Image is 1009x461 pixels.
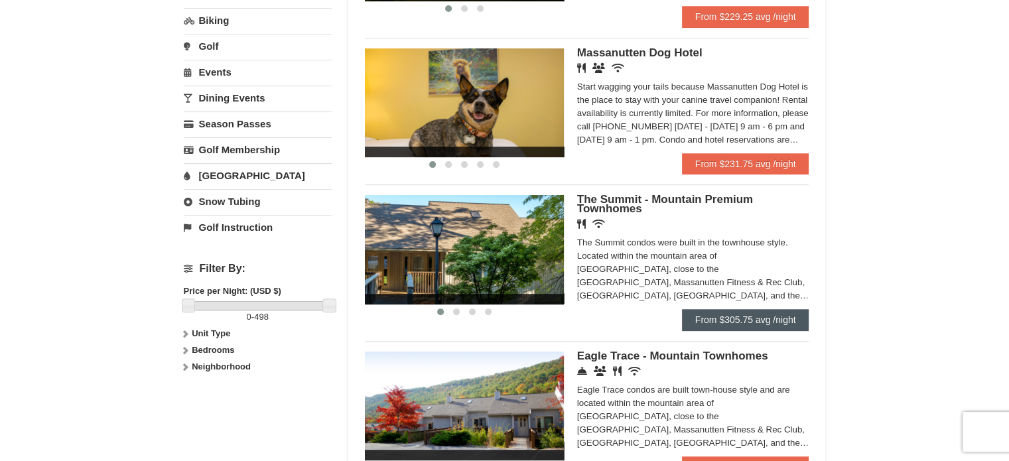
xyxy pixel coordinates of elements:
strong: Price per Night: (USD $) [184,286,281,296]
i: Banquet Facilities [592,63,605,73]
i: Wireless Internet (free) [612,63,624,73]
span: The Summit - Mountain Premium Townhomes [577,193,753,215]
i: Wireless Internet (free) [628,366,641,376]
strong: Unit Type [192,328,230,338]
a: Events [184,60,332,84]
i: Restaurant [577,63,586,73]
a: Golf Instruction [184,215,332,239]
div: Start wagging your tails because Massanutten Dog Hotel is the place to stay with your canine trav... [577,80,809,147]
a: From $231.75 avg /night [682,153,809,174]
a: [GEOGRAPHIC_DATA] [184,163,332,188]
i: Restaurant [577,219,586,229]
a: Golf Membership [184,137,332,162]
div: The Summit condos were built in the townhouse style. Located within the mountain area of [GEOGRAP... [577,236,809,302]
span: 498 [254,312,269,322]
i: Conference Facilities [594,366,606,376]
span: 0 [247,312,251,322]
strong: Bedrooms [192,345,234,355]
i: Restaurant [613,366,622,376]
i: Wireless Internet (free) [592,219,605,229]
a: From $229.25 avg /night [682,6,809,27]
h4: Filter By: [184,263,332,275]
a: Snow Tubing [184,189,332,214]
i: Concierge Desk [577,366,587,376]
label: - [184,310,332,324]
span: Eagle Trace - Mountain Townhomes [577,350,768,362]
a: Biking [184,8,332,33]
a: Dining Events [184,86,332,110]
a: Golf [184,34,332,58]
div: Eagle Trace condos are built town-house style and are located within the mountain area of [GEOGRA... [577,383,809,450]
span: Massanutten Dog Hotel [577,46,703,59]
a: From $305.75 avg /night [682,309,809,330]
strong: Neighborhood [192,362,251,371]
a: Season Passes [184,111,332,136]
